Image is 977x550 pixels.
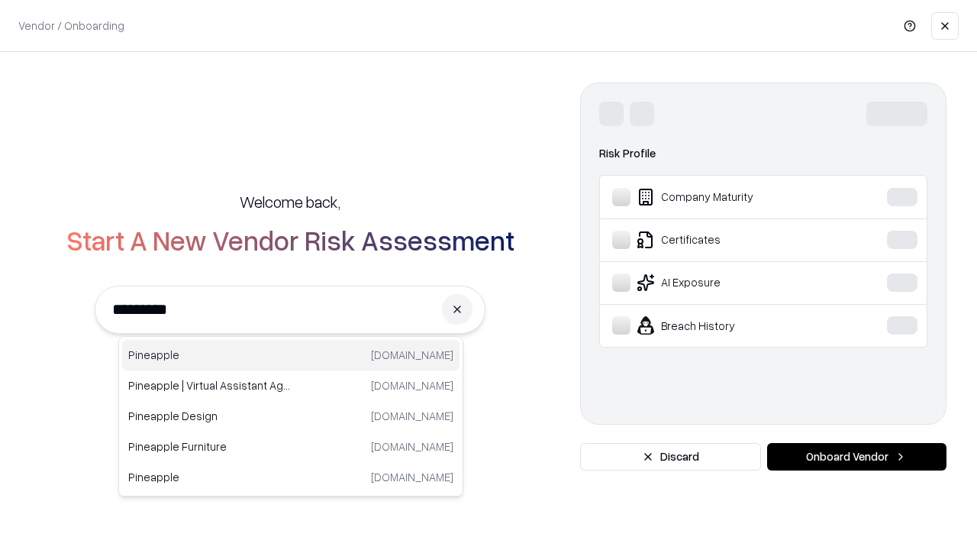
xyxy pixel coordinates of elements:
[18,18,124,34] p: Vendor / Onboarding
[240,191,340,212] h5: Welcome back,
[371,469,453,485] p: [DOMAIN_NAME]
[371,347,453,363] p: [DOMAIN_NAME]
[612,273,840,292] div: AI Exposure
[128,438,291,455] p: Pineapple Furniture
[371,377,453,393] p: [DOMAIN_NAME]
[66,225,514,255] h2: Start A New Vendor Risk Assessment
[128,347,291,363] p: Pineapple
[612,316,840,335] div: Breach History
[128,469,291,485] p: Pineapple
[371,438,453,455] p: [DOMAIN_NAME]
[599,144,927,163] div: Risk Profile
[128,408,291,424] p: Pineapple Design
[580,443,761,471] button: Discard
[118,336,463,497] div: Suggestions
[128,377,291,393] p: Pineapple | Virtual Assistant Agency
[612,231,840,249] div: Certificates
[612,188,840,206] div: Company Maturity
[767,443,946,471] button: Onboard Vendor
[371,408,453,424] p: [DOMAIN_NAME]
